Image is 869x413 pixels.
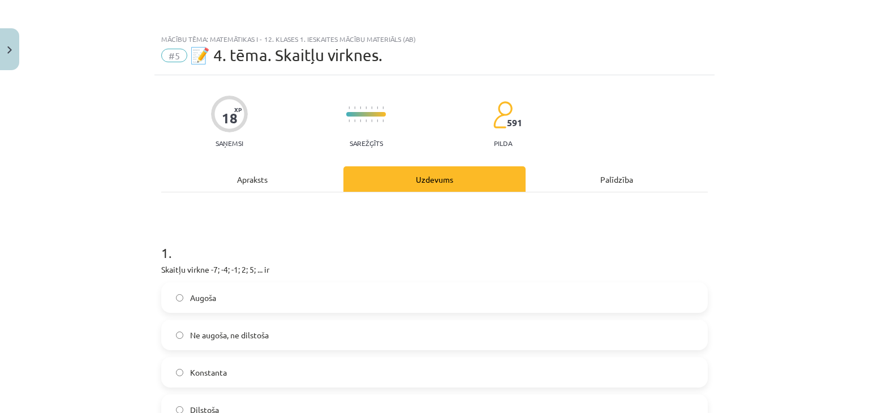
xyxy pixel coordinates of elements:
span: 📝 4. tēma. Skaitļu virknes. [190,46,382,64]
span: Ne augoša, ne dilstoša [190,329,269,341]
img: icon-short-line-57e1e144782c952c97e751825c79c345078a6d821885a25fce030b3d8c18986b.svg [377,106,378,109]
span: Konstanta [190,367,227,378]
span: XP [234,106,242,113]
img: icon-short-line-57e1e144782c952c97e751825c79c345078a6d821885a25fce030b3d8c18986b.svg [377,119,378,122]
div: Apraksts [161,166,343,192]
div: Palīdzība [526,166,708,192]
input: Konstanta [176,369,183,376]
img: icon-short-line-57e1e144782c952c97e751825c79c345078a6d821885a25fce030b3d8c18986b.svg [349,106,350,109]
input: Ne augoša, ne dilstoša [176,332,183,339]
input: Augoša [176,294,183,302]
img: icon-short-line-57e1e144782c952c97e751825c79c345078a6d821885a25fce030b3d8c18986b.svg [349,119,350,122]
p: Saņemsi [211,139,248,147]
img: icon-short-line-57e1e144782c952c97e751825c79c345078a6d821885a25fce030b3d8c18986b.svg [371,119,372,122]
span: #5 [161,49,187,62]
img: icon-short-line-57e1e144782c952c97e751825c79c345078a6d821885a25fce030b3d8c18986b.svg [382,106,384,109]
span: 591 [507,118,522,128]
img: icon-short-line-57e1e144782c952c97e751825c79c345078a6d821885a25fce030b3d8c18986b.svg [382,119,384,122]
div: 18 [222,110,238,126]
div: Mācību tēma: Matemātikas i - 12. klases 1. ieskaites mācību materiāls (ab) [161,35,708,43]
img: icon-short-line-57e1e144782c952c97e751825c79c345078a6d821885a25fce030b3d8c18986b.svg [354,106,355,109]
span: Augoša [190,292,216,304]
img: students-c634bb4e5e11cddfef0936a35e636f08e4e9abd3cc4e673bd6f9a4125e45ecb1.svg [493,101,513,129]
img: icon-close-lesson-0947bae3869378f0d4975bcd49f059093ad1ed9edebbc8119c70593378902aed.svg [7,46,12,54]
img: icon-short-line-57e1e144782c952c97e751825c79c345078a6d821885a25fce030b3d8c18986b.svg [354,119,355,122]
img: icon-short-line-57e1e144782c952c97e751825c79c345078a6d821885a25fce030b3d8c18986b.svg [365,106,367,109]
p: pilda [494,139,512,147]
div: Uzdevums [343,166,526,192]
img: icon-short-line-57e1e144782c952c97e751825c79c345078a6d821885a25fce030b3d8c18986b.svg [365,119,367,122]
p: Sarežģīts [350,139,383,147]
img: icon-short-line-57e1e144782c952c97e751825c79c345078a6d821885a25fce030b3d8c18986b.svg [371,106,372,109]
p: Skaitļu virkne -7; -4; -1; 2; 5; ... ir [161,264,708,276]
img: icon-short-line-57e1e144782c952c97e751825c79c345078a6d821885a25fce030b3d8c18986b.svg [360,106,361,109]
img: icon-short-line-57e1e144782c952c97e751825c79c345078a6d821885a25fce030b3d8c18986b.svg [360,119,361,122]
h1: 1 . [161,225,708,260]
